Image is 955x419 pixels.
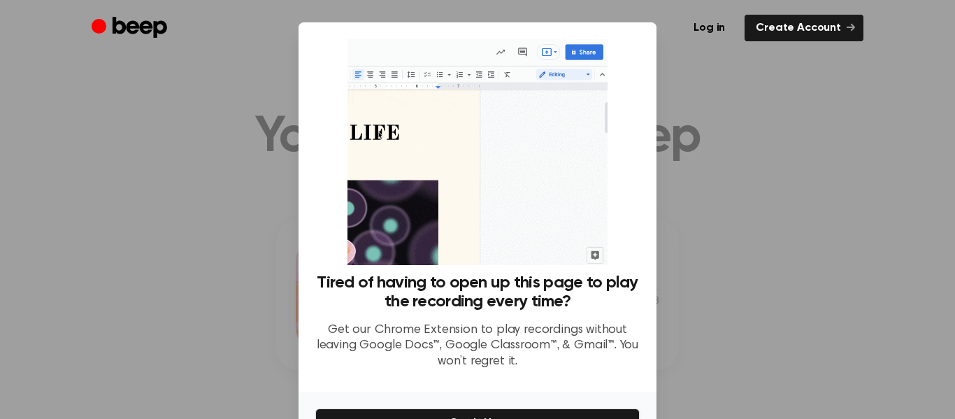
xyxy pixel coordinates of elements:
h3: Tired of having to open up this page to play the recording every time? [315,274,640,311]
a: Log in [682,15,736,41]
a: Beep [92,15,171,42]
img: Beep extension in action [347,39,607,265]
a: Create Account [745,15,863,41]
p: Get our Chrome Extension to play recordings without leaving Google Docs™, Google Classroom™, & Gm... [315,322,640,370]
